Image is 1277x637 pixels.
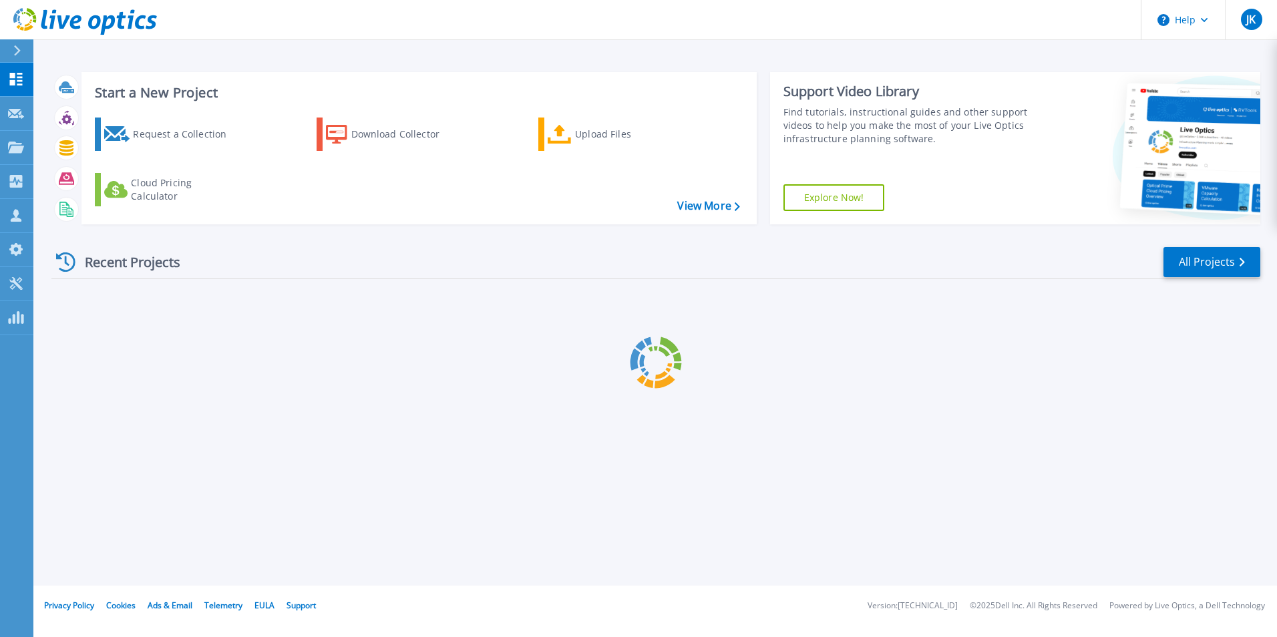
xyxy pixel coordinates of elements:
a: Download Collector [317,118,466,151]
a: View More [677,200,739,212]
div: Find tutorials, instructional guides and other support videos to help you make the most of your L... [783,105,1033,146]
a: EULA [254,600,275,611]
a: Ads & Email [148,600,192,611]
li: Powered by Live Optics, a Dell Technology [1109,602,1265,610]
div: Download Collector [351,121,458,148]
a: Upload Files [538,118,687,151]
div: Upload Files [575,121,682,148]
a: All Projects [1163,247,1260,277]
a: Cloud Pricing Calculator [95,173,244,206]
div: Cloud Pricing Calculator [131,176,238,203]
a: Support [287,600,316,611]
a: Cookies [106,600,136,611]
div: Support Video Library [783,83,1033,100]
a: Explore Now! [783,184,885,211]
a: Request a Collection [95,118,244,151]
div: Request a Collection [133,121,240,148]
a: Telemetry [204,600,242,611]
h3: Start a New Project [95,85,739,100]
div: Recent Projects [51,246,198,278]
span: JK [1246,14,1256,25]
a: Privacy Policy [44,600,94,611]
li: Version: [TECHNICAL_ID] [868,602,958,610]
li: © 2025 Dell Inc. All Rights Reserved [970,602,1097,610]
